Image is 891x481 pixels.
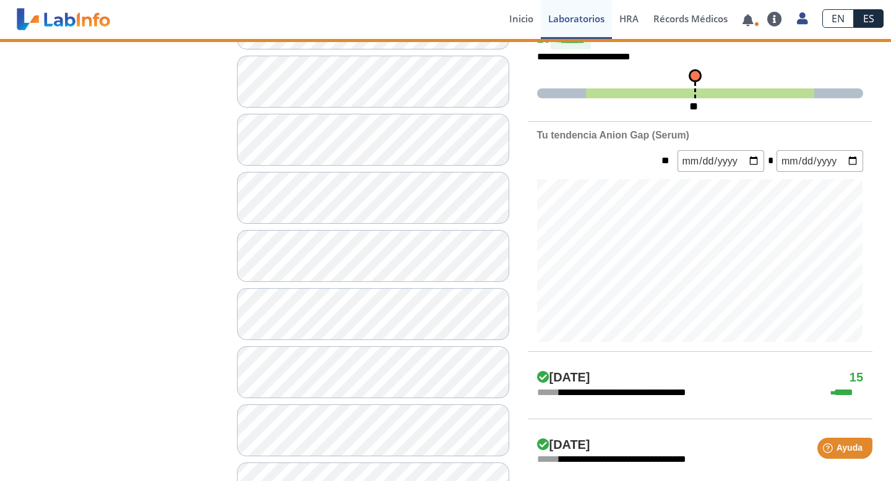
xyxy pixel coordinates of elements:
h4: 15 [537,31,864,49]
input: mm/dd/yyyy [678,150,764,172]
span: HRA [619,12,639,25]
h4: [DATE] [537,438,590,453]
input: mm/dd/yyyy [777,150,863,172]
h4: 15 [850,370,863,385]
a: EN [822,9,854,28]
a: ES [854,9,884,28]
b: Tu tendencia Anion Gap (Serum) [537,130,689,140]
iframe: Help widget launcher [781,433,877,467]
h4: [DATE] [537,370,590,385]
